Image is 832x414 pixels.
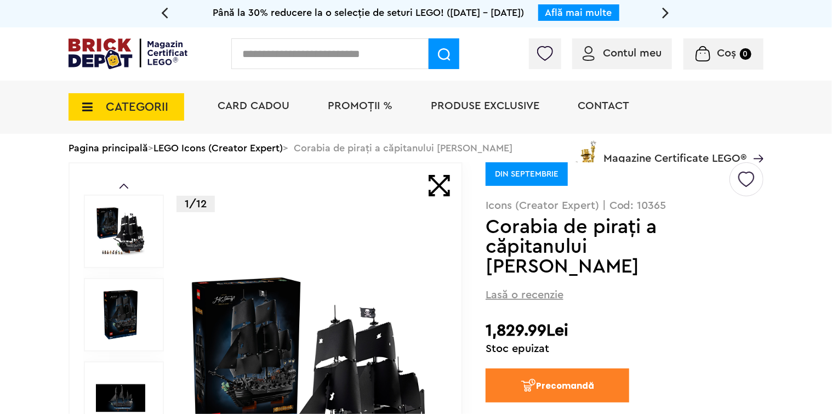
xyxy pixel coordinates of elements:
h2: 1,829.99Lei [486,321,763,341]
img: Corabia de piraţi a căpitanului Jack Sparrow [96,207,145,256]
a: Card Cadou [218,100,289,111]
p: Icons (Creator Expert) | Cod: 10365 [486,200,763,211]
h1: Corabia de piraţi a căpitanului [PERSON_NAME] [486,217,728,276]
a: Contul meu [583,48,662,59]
div: DIN SEPTEMBRIE [486,162,568,186]
small: 0 [740,48,751,60]
span: Coș [717,48,737,59]
span: Până la 30% reducere la o selecție de seturi LEGO! ([DATE] - [DATE]) [213,8,525,18]
a: Produse exclusive [431,100,539,111]
button: Precomandă [486,368,629,402]
img: CC_Brick_Depot_Precomand_Icon.svg [521,378,536,392]
a: Magazine Certificate LEGO® [746,139,763,150]
a: Află mai multe [545,8,612,18]
span: Magazine Certificate LEGO® [603,139,746,164]
div: Stoc epuizat [486,343,763,354]
a: Contact [578,100,629,111]
a: Prev [119,184,128,189]
p: 1/12 [176,196,215,212]
span: Contul meu [603,48,662,59]
a: PROMOȚII % [328,100,392,111]
span: CATEGORII [106,101,168,113]
img: Corabia de piraţi a căpitanului Jack Sparrow [96,290,145,339]
span: Lasă o recenzie [486,287,563,303]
